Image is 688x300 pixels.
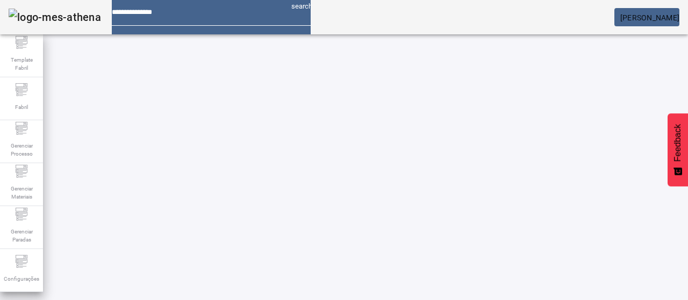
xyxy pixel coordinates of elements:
[5,138,38,161] span: Gerenciar Processo
[5,224,38,247] span: Gerenciar Paradas
[668,113,688,186] button: Feedback - Mostrar pesquisa
[12,100,31,114] span: Fabril
[620,13,679,22] span: [PERSON_NAME]
[5,53,38,75] span: Template Fabril
[1,272,42,286] span: Configurações
[673,124,683,162] span: Feedback
[9,9,101,26] img: logo-mes-athena
[5,181,38,204] span: Gerenciar Materiais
